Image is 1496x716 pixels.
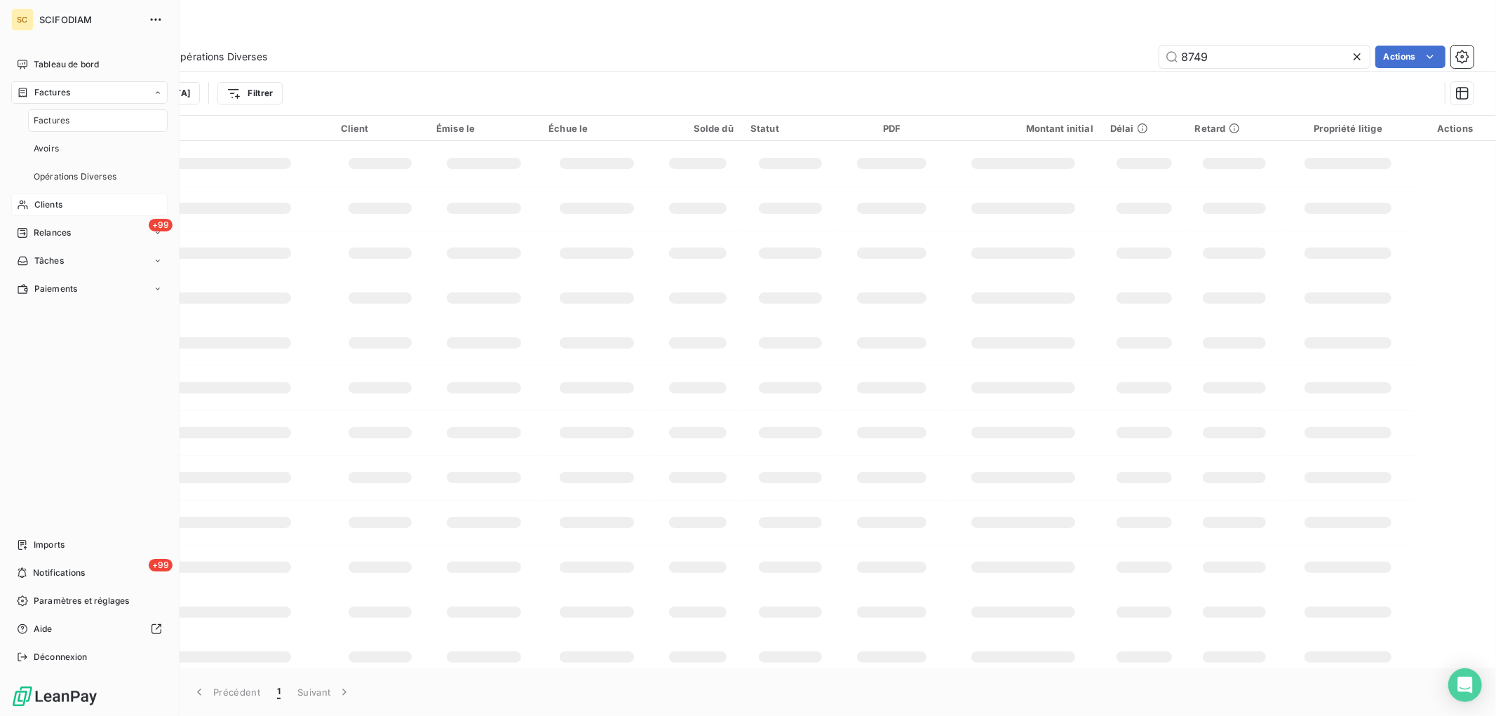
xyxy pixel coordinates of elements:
span: Tableau de bord [34,58,99,71]
img: Logo LeanPay [11,685,98,708]
span: Opérations Diverses [173,50,267,64]
span: Notifications [33,567,85,579]
span: Avoirs [34,142,59,155]
button: Précédent [184,677,269,707]
button: 1 [269,677,289,707]
span: Paramètres et réglages [34,595,129,607]
span: Relances [34,227,71,239]
div: Propriété litige [1291,123,1406,134]
button: Suivant [289,677,360,707]
div: Actions [1422,123,1488,134]
span: Paiements [34,283,77,295]
span: Factures [34,86,70,99]
div: Retard [1195,123,1274,134]
a: Aide [11,618,168,640]
span: Déconnexion [34,651,88,663]
div: Open Intercom Messenger [1448,668,1482,702]
span: Factures [34,114,69,127]
span: Tâches [34,255,64,267]
button: Actions [1375,46,1446,68]
span: +99 [149,559,173,572]
div: PDF [847,123,936,134]
div: Client [341,123,419,134]
span: Aide [34,623,53,635]
span: Opérations Diverses [34,170,116,183]
div: Délai [1110,123,1178,134]
span: 1 [277,685,281,699]
div: Émise le [436,123,532,134]
span: +99 [149,219,173,231]
span: Imports [34,539,65,551]
input: Rechercher [1159,46,1370,68]
span: SCIFODIAM [39,14,140,25]
button: Filtrer [217,82,282,104]
div: Solde dû [662,123,734,134]
div: Montant initial [953,123,1093,134]
span: Clients [34,198,62,211]
div: Statut [750,123,830,134]
div: Échue le [548,123,645,134]
div: SC [11,8,34,31]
